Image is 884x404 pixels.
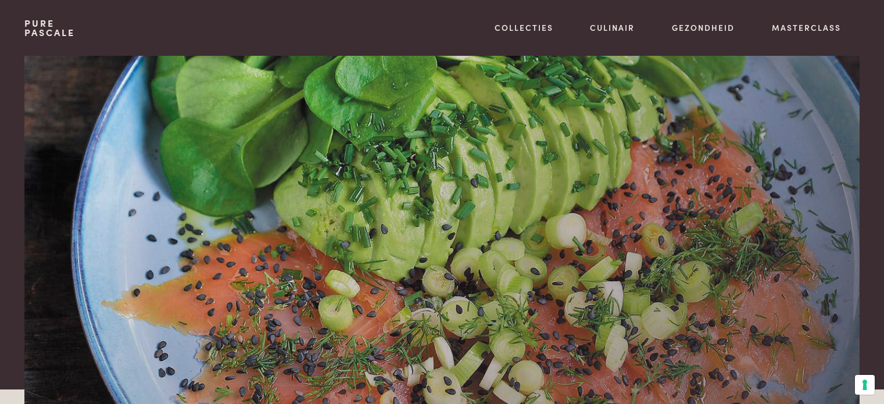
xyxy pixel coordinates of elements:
[495,22,553,34] a: Collecties
[772,22,841,34] a: Masterclass
[590,22,635,34] a: Culinair
[672,22,735,34] a: Gezondheid
[855,375,875,395] button: Uw voorkeuren voor toestemming voor trackingtechnologieën
[24,19,75,37] a: PurePascale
